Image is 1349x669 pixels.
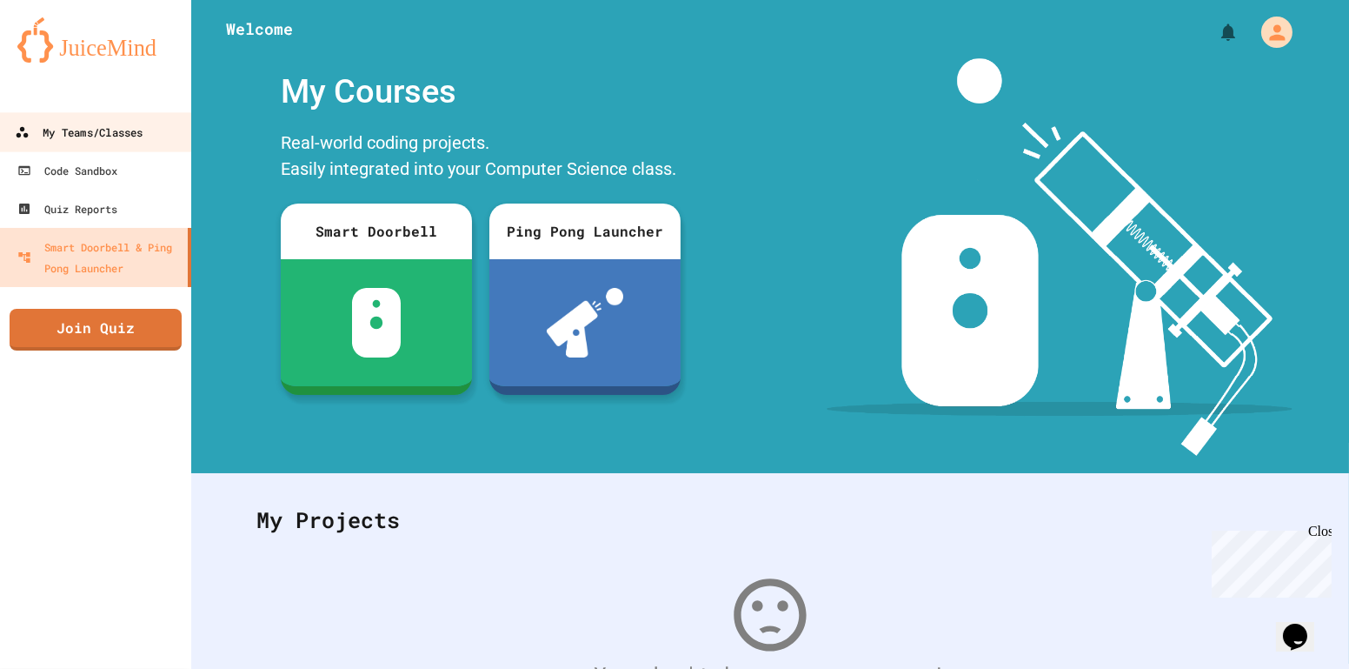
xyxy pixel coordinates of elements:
[7,7,120,110] div: Chat with us now!Close
[10,309,182,351] a: Join Quiz
[281,204,472,259] div: Smart Doorbell
[272,125,689,191] div: Real-world coding projects. Easily integrated into your Computer Science class.
[239,486,1301,554] div: My Projects
[489,204,681,259] div: Ping Pong Launcher
[272,58,689,125] div: My Courses
[1243,12,1297,52] div: My Account
[827,58,1293,456] img: banner-image-my-projects.png
[352,288,402,358] img: sdb-white.svg
[547,288,624,358] img: ppl-with-ball.png
[17,17,174,63] img: logo-orange.svg
[17,237,181,278] div: Smart Doorbell & Ping Pong Launcher
[1205,524,1332,598] iframe: chat widget
[1186,17,1243,47] div: My Notifications
[17,160,117,181] div: Code Sandbox
[1276,599,1332,652] iframe: chat widget
[17,198,117,219] div: Quiz Reports
[15,122,143,144] div: My Teams/Classes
